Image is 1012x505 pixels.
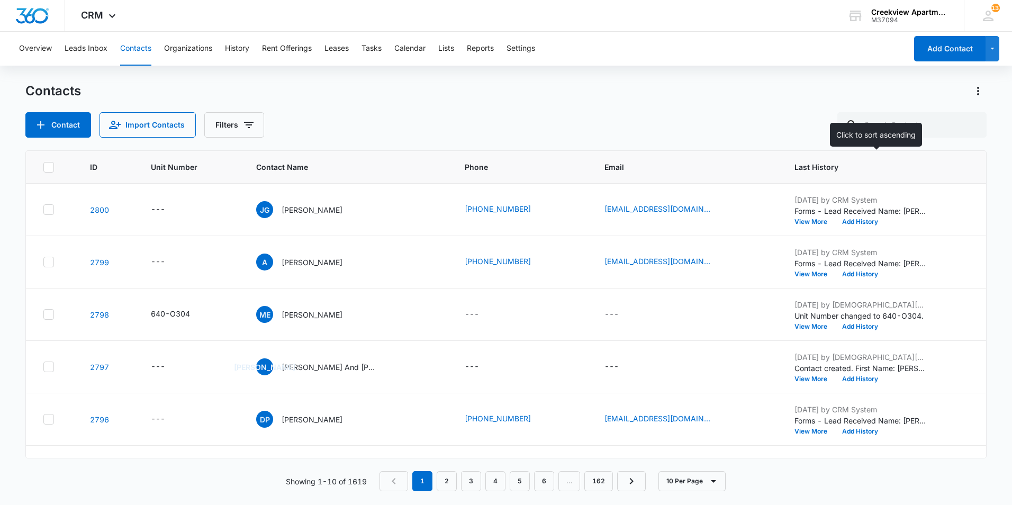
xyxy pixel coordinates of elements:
[510,471,530,491] a: Page 5
[465,413,531,424] a: [PHONE_NUMBER]
[970,83,987,100] button: Actions
[81,10,103,21] span: CRM
[794,271,835,277] button: View More
[324,32,349,66] button: Leases
[90,363,109,372] a: Navigate to contact details page for Juan And Ashly Mata Cecilia Cazares Jayden Garcia
[282,204,342,215] p: [PERSON_NAME]
[256,306,273,323] span: ME
[604,203,729,216] div: Email - garciarivasjessica1@gmail.com - Select to Edit Field
[485,471,505,491] a: Page 4
[282,309,342,320] p: [PERSON_NAME]
[604,360,619,373] div: ---
[151,256,165,268] div: ---
[465,308,498,321] div: Phone - - Select to Edit Field
[164,32,212,66] button: Organizations
[151,413,184,426] div: Unit Number - - Select to Edit Field
[794,456,927,467] p: [DATE] by CRM System
[465,203,550,216] div: Phone - (970) 518-9737 - Select to Edit Field
[282,362,377,373] p: [PERSON_NAME] And [PERSON_NAME] [PERSON_NAME] Jayden [PERSON_NAME]
[794,219,835,225] button: View More
[394,32,426,66] button: Calendar
[90,310,109,319] a: Navigate to contact details page for Morgan English
[794,415,927,426] p: Forms - Lead Received Name: [PERSON_NAME] Email: [EMAIL_ADDRESS][DOMAIN_NAME] Phone: [PHONE_NUMBE...
[465,256,531,267] a: [PHONE_NUMBER]
[151,161,231,173] span: Unit Number
[604,308,619,321] div: ---
[794,205,927,217] p: Forms - Lead Received Name: [PERSON_NAME] Email: [EMAIL_ADDRESS][DOMAIN_NAME] Phone: [PHONE_NUMBE...
[151,203,165,216] div: ---
[794,258,927,269] p: Forms - Lead Received Name: [PERSON_NAME] Email: [EMAIL_ADDRESS][DOMAIN_NAME] Phone: [PHONE_NUMBE...
[830,123,922,147] div: Click to sort ascending
[256,201,273,218] span: JG
[794,310,927,321] p: Unit Number changed to 640-O304.
[90,161,110,173] span: ID
[465,413,550,426] div: Phone - (970) 400-6374 - Select to Edit Field
[19,32,52,66] button: Overview
[151,360,165,373] div: ---
[534,471,554,491] a: Page 6
[835,376,885,382] button: Add History
[90,415,109,424] a: Navigate to contact details page for Dana Patrick
[794,404,927,415] p: [DATE] by CRM System
[256,254,273,270] span: A
[835,219,885,225] button: Add History
[658,471,726,491] button: 10 Per Page
[151,360,184,373] div: Unit Number - - Select to Edit Field
[871,8,948,16] div: account name
[256,201,362,218] div: Contact Name - Jessica Garcia-Rivas - Select to Edit Field
[794,323,835,330] button: View More
[256,254,362,270] div: Contact Name - Arnold - Select to Edit Field
[794,376,835,382] button: View More
[617,471,646,491] a: Next Page
[467,32,494,66] button: Reports
[835,428,885,435] button: Add History
[794,194,927,205] p: [DATE] by CRM System
[465,360,479,373] div: ---
[25,83,81,99] h1: Contacts
[461,471,481,491] a: Page 3
[835,323,885,330] button: Add History
[604,161,754,173] span: Email
[151,256,184,268] div: Unit Number - - Select to Edit Field
[412,471,432,491] em: 1
[507,32,535,66] button: Settings
[65,32,107,66] button: Leads Inbox
[794,351,927,363] p: [DATE] by [DEMOGRAPHIC_DATA][PERSON_NAME]
[256,358,273,375] span: [PERSON_NAME]
[991,4,1000,12] span: 137
[100,112,196,138] button: Import Contacts
[256,411,362,428] div: Contact Name - Dana Patrick - Select to Edit Field
[794,428,835,435] button: View More
[286,476,367,487] p: Showing 1-10 of 1619
[794,363,927,374] p: Contact created. First Name: [PERSON_NAME] Last Name: And [PERSON_NAME] [PERSON_NAME] Jayden [PER...
[151,308,209,321] div: Unit Number - 640-O304 - Select to Edit Field
[604,413,710,424] a: [EMAIL_ADDRESS][DOMAIN_NAME]
[282,257,342,268] p: [PERSON_NAME]
[835,271,885,277] button: Add History
[465,256,550,268] div: Phone - (970) 294-1772 - Select to Edit Field
[256,161,424,173] span: Contact Name
[438,32,454,66] button: Lists
[465,203,531,214] a: [PHONE_NUMBER]
[991,4,1000,12] div: notifications count
[282,414,342,425] p: [PERSON_NAME]
[151,308,190,319] div: 640-O304
[256,358,396,375] div: Contact Name - Juan And Ashly Mata Cecilia Cazares Jayden Garcia - Select to Edit Field
[604,413,729,426] div: Email - dpatrick@weld.gov - Select to Edit Field
[256,306,362,323] div: Contact Name - Morgan English - Select to Edit Field
[379,471,646,491] nav: Pagination
[151,203,184,216] div: Unit Number - - Select to Edit Field
[465,308,479,321] div: ---
[604,360,638,373] div: Email - - Select to Edit Field
[604,203,710,214] a: [EMAIL_ADDRESS][DOMAIN_NAME]
[90,205,109,214] a: Navigate to contact details page for Jessica Garcia-Rivas
[794,299,927,310] p: [DATE] by [DEMOGRAPHIC_DATA][PERSON_NAME]
[871,16,948,24] div: account id
[262,32,312,66] button: Rent Offerings
[25,112,91,138] button: Add Contact
[225,32,249,66] button: History
[204,112,264,138] button: Filters
[837,112,987,138] input: Search Contacts
[465,161,564,173] span: Phone
[914,36,986,61] button: Add Contact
